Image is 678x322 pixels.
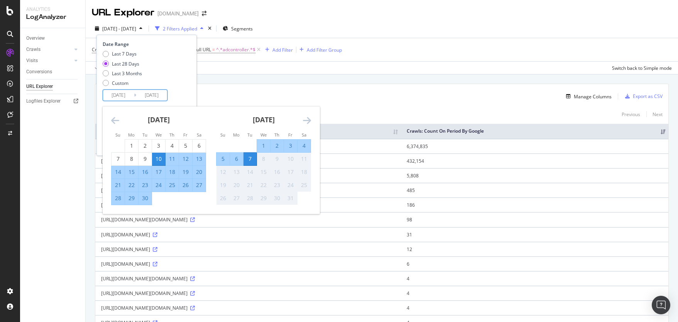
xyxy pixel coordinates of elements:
td: 186 [401,197,668,212]
td: Not available. Monday, October 13, 2025 [230,165,243,179]
td: Not available. Friday, October 31, 2025 [284,192,298,205]
td: Selected. Monday, September 29, 2025 [125,192,139,205]
div: Calendar [103,106,320,214]
div: Last 28 Days [103,61,142,67]
div: Switch back to Simple mode [612,65,672,71]
div: 4 [166,142,179,150]
a: URL Explorer [26,83,80,91]
button: [DATE] - [DATE] [92,22,145,35]
a: Conversions [26,68,80,76]
td: 4 [401,271,668,286]
th: Crawls: Count On Period By Google: activate to sort column ascending [401,124,668,139]
td: Not available. Sunday, October 12, 2025 [216,165,230,179]
div: Date Range [103,41,189,47]
div: 25 [298,181,311,189]
div: [URL][DOMAIN_NAME][DOMAIN_NAME] [101,158,395,164]
div: 11 [166,155,179,163]
div: 12 [216,168,230,176]
span: [DATE] - [DATE] [102,25,136,32]
td: Selected. Sunday, September 21, 2025 [112,179,125,192]
div: 12 [179,155,192,163]
div: Move backward to switch to the previous month. [111,116,119,125]
div: 22 [125,181,138,189]
div: 23 [271,181,284,189]
td: Choose Tuesday, September 9, 2025 as your check-in date. It’s available. [139,152,152,165]
div: 15 [125,168,138,176]
div: [URL][DOMAIN_NAME] [101,231,395,238]
td: Not available. Sunday, October 26, 2025 [216,192,230,205]
td: Not available. Saturday, October 11, 2025 [298,152,311,165]
td: Selected. Monday, September 22, 2025 [125,179,139,192]
td: Choose Monday, September 8, 2025 as your check-in date. It’s available. [125,152,139,165]
td: Selected. Saturday, October 4, 2025 [298,139,311,152]
td: Selected. Sunday, October 5, 2025 [216,152,230,165]
strong: [DATE] [148,115,170,124]
a: Overview [26,34,80,42]
td: 6,374,835 [401,139,668,153]
div: Last 3 Months [103,70,142,77]
div: 25 [166,181,179,189]
td: 98 [401,212,668,227]
td: Not available. Tuesday, October 28, 2025 [243,192,257,205]
div: 21 [243,181,257,189]
small: We [156,132,162,138]
td: Selected. Tuesday, September 30, 2025 [139,192,152,205]
td: Selected. Saturday, September 13, 2025 [193,152,206,165]
td: Not available. Wednesday, October 22, 2025 [257,179,271,192]
span: Segments [231,25,253,32]
div: Analytics [26,6,79,13]
td: Selected. Monday, October 6, 2025 [230,152,243,165]
td: Not available. Tuesday, October 21, 2025 [243,179,257,192]
div: 28 [112,194,125,202]
div: 5 [216,155,230,163]
input: Start Date [103,90,134,101]
div: 19 [216,181,230,189]
td: Not available. Friday, October 10, 2025 [284,152,298,165]
button: Export as CSV [622,90,663,103]
td: Choose Monday, September 1, 2025 as your check-in date. It’s available. [125,139,139,152]
small: Mo [128,132,135,138]
td: 31 [401,227,668,242]
td: Selected. Monday, September 15, 2025 [125,165,139,179]
td: Not available. Wednesday, October 29, 2025 [257,192,271,205]
div: 17 [284,168,297,176]
td: Selected. Thursday, September 18, 2025 [166,165,179,179]
a: Crawls [26,46,72,54]
small: Fr [183,132,188,138]
small: Tu [142,132,147,138]
div: 3 [152,142,165,150]
div: 1 [257,142,270,150]
div: Manage Columns [574,93,612,100]
td: Not available. Sunday, October 19, 2025 [216,179,230,192]
button: Segments [220,22,256,35]
td: Selected. Saturday, September 20, 2025 [193,165,206,179]
th: Full URL: activate to sort column ascending [95,124,401,139]
td: Selected. Wednesday, September 17, 2025 [152,165,166,179]
div: [URL][DOMAIN_NAME] [101,261,395,267]
td: Not available. Wednesday, October 15, 2025 [257,165,271,179]
td: Not available. Thursday, October 23, 2025 [271,179,284,192]
td: Not available. Monday, October 27, 2025 [230,192,243,205]
button: Manage Columns [563,92,612,101]
div: 9 [139,155,152,163]
div: 30 [271,194,284,202]
div: 15 [257,168,270,176]
div: [URL][DOMAIN_NAME][DOMAIN_NAME] [101,305,395,311]
span: Full URL [194,46,211,53]
td: Selected. Thursday, September 25, 2025 [166,179,179,192]
div: [URL][DOMAIN_NAME] [101,246,395,253]
td: Not available. Thursday, October 9, 2025 [271,152,284,165]
div: 29 [125,194,138,202]
div: 13 [230,168,243,176]
td: Not available. Tuesday, October 14, 2025 [243,165,257,179]
div: Custom [112,80,128,86]
small: Fr [288,132,293,138]
div: Add Filter [272,47,293,53]
small: Tu [247,132,252,138]
td: Selected. Friday, September 19, 2025 [179,165,193,179]
small: Th [274,132,279,138]
div: 18 [298,168,311,176]
div: 6 [230,155,243,163]
td: Selected. Tuesday, September 23, 2025 [139,179,152,192]
button: Apply [92,62,114,74]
